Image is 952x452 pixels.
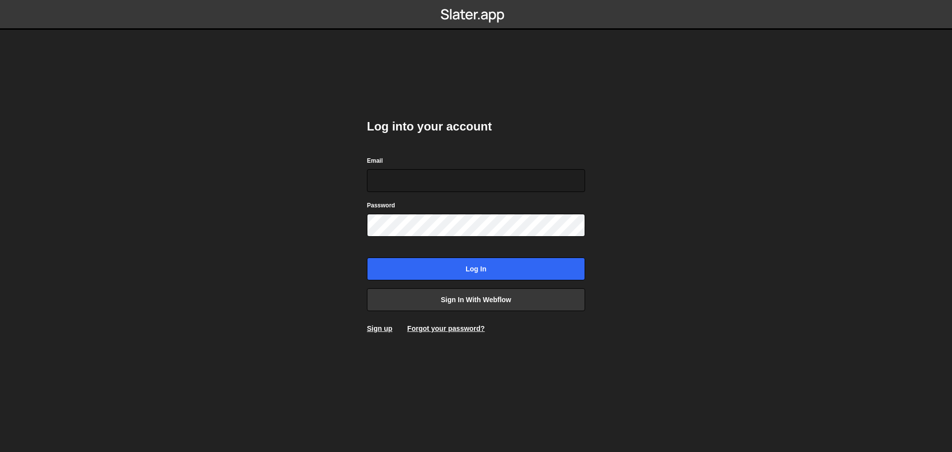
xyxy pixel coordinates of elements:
[367,288,585,311] a: Sign in with Webflow
[367,156,383,166] label: Email
[367,324,392,332] a: Sign up
[367,258,585,280] input: Log in
[367,119,585,134] h2: Log into your account
[407,324,484,332] a: Forgot your password?
[367,200,395,210] label: Password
